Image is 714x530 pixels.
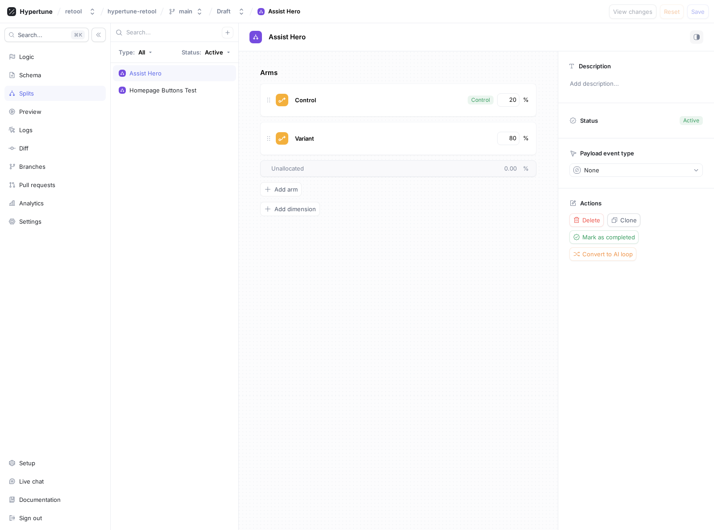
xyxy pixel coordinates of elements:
div: Setup [19,459,35,467]
div: Preview [19,108,42,115]
button: Convert to AI loop [569,247,636,261]
div: Settings [19,218,42,225]
button: Status: Active [178,45,233,59]
div: All [138,50,145,55]
div: Splits [19,90,34,97]
button: Add arm [260,182,302,196]
button: Delete [569,213,604,227]
div: None [584,167,599,174]
button: None [569,163,703,177]
p: Status [580,114,598,127]
span: Convert to AI loop [582,251,633,257]
div: Pull requests [19,181,55,188]
div: main [179,8,192,15]
span: hypertune-retool [108,8,156,14]
div: Active [205,50,223,55]
div: Sign out [19,514,42,522]
div: Diff [19,145,29,152]
div: Analytics [19,200,44,207]
button: Mark as completed [569,230,639,244]
div: Active [683,117,699,125]
button: retool [62,4,100,19]
span: 0.00 [504,165,523,172]
p: Arms [260,68,536,78]
span: % [523,165,529,172]
div: K [71,30,85,39]
p: Type: [119,50,135,55]
button: Reset [660,4,684,19]
span: View changes [613,9,652,14]
button: Search...K [4,28,89,42]
p: Status: [182,50,201,55]
a: Documentation [4,492,106,507]
span: Clone [620,217,637,223]
button: Clone [607,213,640,227]
span: Add arm [274,187,298,192]
div: Documentation [19,496,61,503]
div: Branches [19,163,46,170]
p: Actions [580,200,602,207]
div: % [523,134,529,143]
div: Assist Hero [129,70,162,77]
span: Add dimension [274,206,316,212]
button: Add dimension [260,202,320,216]
span: Search... [18,32,42,38]
p: Description [579,63,611,70]
div: Logs [19,126,33,134]
div: Schema [19,71,41,79]
span: Mark as completed [582,234,635,240]
p: Add description... [566,76,706,92]
button: Type: All [116,45,155,59]
span: Unallocated [271,164,304,173]
span: Variant [295,135,314,142]
span: Assist Hero [269,33,306,41]
div: Draft [217,8,231,15]
div: Homepage Buttons Test [129,87,196,94]
span: Save [691,9,705,14]
p: Payload event type [580,150,634,157]
div: retool [65,8,82,15]
div: Assist Hero [268,7,300,16]
div: Logic [19,53,34,60]
span: Control [295,96,316,104]
span: Delete [582,217,600,223]
input: Search... [126,28,222,37]
div: % [523,96,529,104]
button: View changes [609,4,656,19]
div: Control [471,96,490,104]
button: Draft [213,4,249,19]
span: Reset [664,9,680,14]
div: Live chat [19,478,44,485]
button: main [165,4,207,19]
button: Save [687,4,709,19]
